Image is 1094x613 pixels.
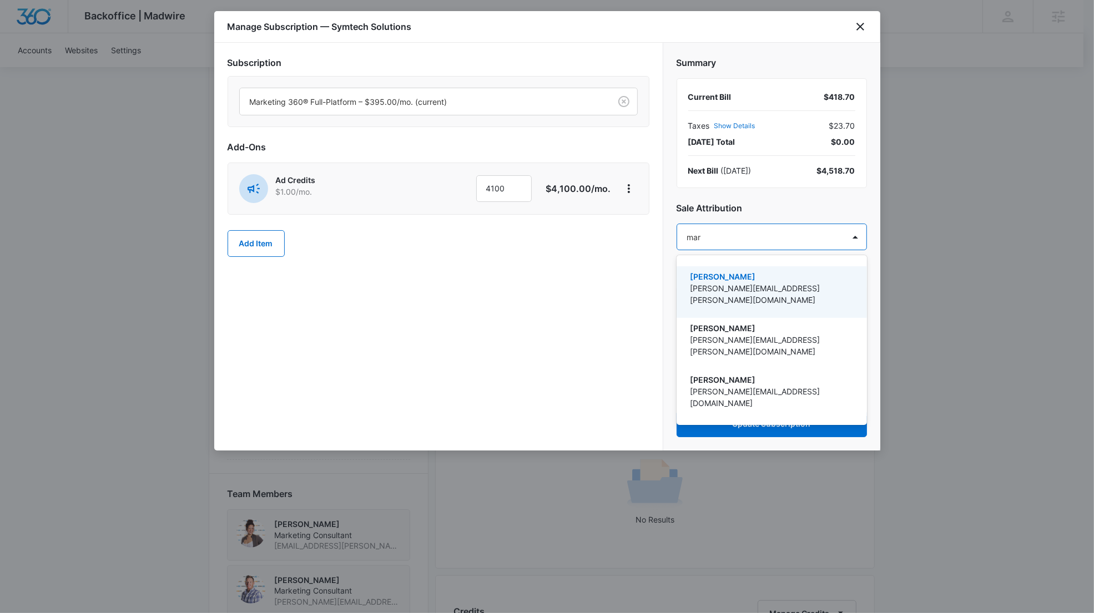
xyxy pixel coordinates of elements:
p: [PERSON_NAME] [690,322,851,334]
p: [PERSON_NAME][EMAIL_ADDRESS][PERSON_NAME][DOMAIN_NAME] [690,334,851,357]
p: [PERSON_NAME][EMAIL_ADDRESS][DOMAIN_NAME] [690,386,851,409]
p: [PERSON_NAME][EMAIL_ADDRESS][PERSON_NAME][DOMAIN_NAME] [690,282,851,306]
p: [PERSON_NAME] [690,271,851,282]
p: [PERSON_NAME] [690,374,851,386]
